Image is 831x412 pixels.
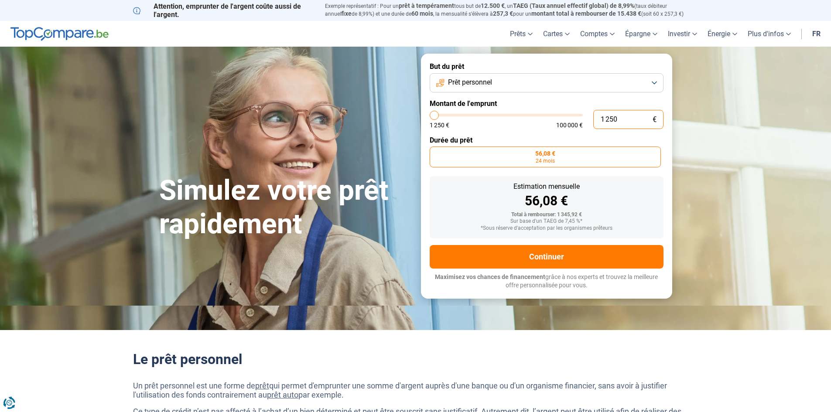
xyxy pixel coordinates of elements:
[267,390,298,399] a: prêt auto
[437,212,657,218] div: Total à rembourser: 1 345,92 €
[133,381,698,400] p: Un prêt personnel est une forme de qui permet d'emprunter une somme d'argent auprès d'une banque ...
[255,381,269,390] a: prêt
[575,21,620,47] a: Comptes
[437,183,657,190] div: Estimation mensuelle
[435,273,545,280] span: Maximisez vos chances de financement
[159,174,410,241] h1: Simulez votre prêt rapidement
[505,21,538,47] a: Prêts
[513,2,634,9] span: TAEG (Taux annuel effectif global) de 8,99%
[325,2,698,18] p: Exemple représentatif : Pour un tous but de , un (taux débiteur annuel de 8,99%) et une durée de ...
[538,21,575,47] a: Cartes
[481,2,505,9] span: 12.500 €
[742,21,796,47] a: Plus d'infos
[430,122,449,128] span: 1 250 €
[535,150,555,157] span: 56,08 €
[536,158,555,163] span: 24 mois
[437,225,657,232] div: *Sous réserve d'acceptation par les organismes prêteurs
[399,2,454,9] span: prêt à tempérament
[663,21,702,47] a: Investir
[620,21,663,47] a: Épargne
[10,27,109,41] img: TopCompare
[437,194,657,208] div: 56,08 €
[341,10,352,17] span: fixe
[430,136,663,144] label: Durée du prêt
[430,273,663,290] p: grâce à nos experts et trouvez la meilleure offre personnalisée pour vous.
[430,99,663,108] label: Montant de l'emprunt
[531,10,641,17] span: montant total à rembourser de 15.438 €
[430,245,663,269] button: Continuer
[448,78,492,87] span: Prêt personnel
[653,116,657,123] span: €
[430,62,663,71] label: But du prêt
[133,2,315,19] p: Attention, emprunter de l'argent coûte aussi de l'argent.
[556,122,583,128] span: 100 000 €
[430,73,663,92] button: Prêt personnel
[437,218,657,225] div: Sur base d'un TAEG de 7,45 %*
[133,351,698,368] h2: Le prêt personnel
[493,10,513,17] span: 257,3 €
[411,10,433,17] span: 60 mois
[807,21,826,47] a: fr
[702,21,742,47] a: Énergie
